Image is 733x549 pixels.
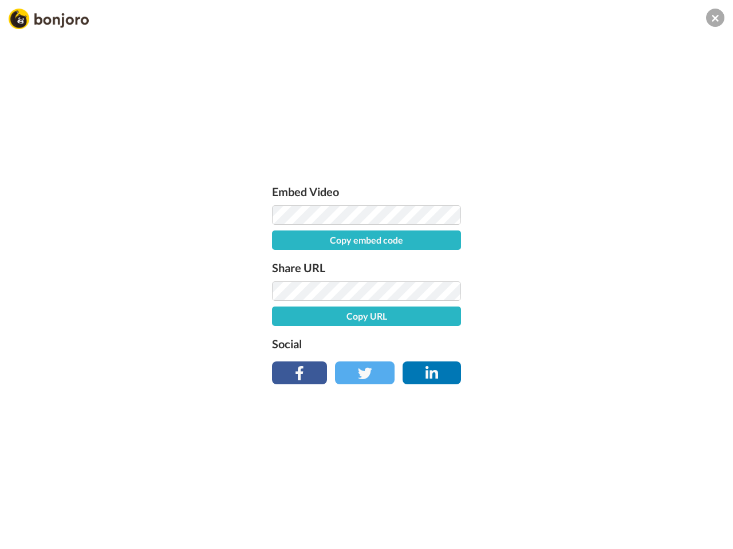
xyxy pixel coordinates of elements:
[272,182,461,201] label: Embed Video
[272,307,461,326] button: Copy URL
[272,335,461,353] label: Social
[272,230,461,250] button: Copy embed code
[272,258,461,277] label: Share URL
[9,9,89,29] img: Bonjoro Logo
